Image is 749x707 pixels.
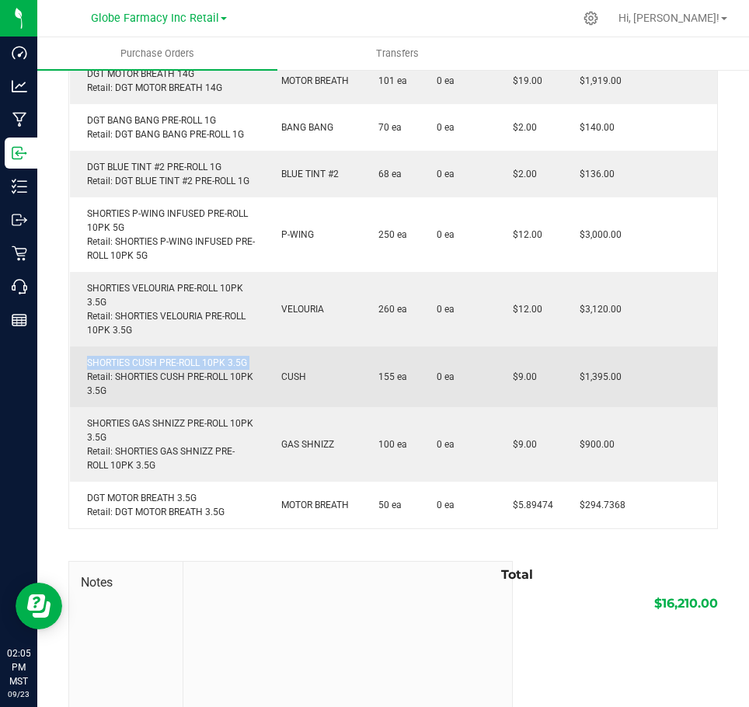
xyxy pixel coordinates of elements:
[572,304,622,315] span: $3,120.00
[437,74,455,88] span: 0 ea
[273,304,324,315] span: VELOURIA
[273,122,333,133] span: BANG BANG
[7,688,30,700] p: 09/23
[505,439,537,450] span: $9.00
[371,371,407,382] span: 155 ea
[437,370,455,384] span: 0 ea
[437,498,455,512] span: 0 ea
[437,437,455,451] span: 0 ea
[273,500,349,510] span: MOTOR BREATH
[437,120,455,134] span: 0 ea
[12,179,27,194] inline-svg: Inventory
[654,596,718,611] span: $16,210.00
[273,439,334,450] span: GAS SHNIZZ
[437,228,455,242] span: 0 ea
[12,78,27,94] inline-svg: Analytics
[572,371,622,382] span: $1,395.00
[437,167,455,181] span: 0 ea
[12,246,27,261] inline-svg: Retail
[572,169,615,179] span: $136.00
[277,37,517,70] a: Transfers
[79,113,255,141] div: DGT BANG BANG PRE-ROLL 1G Retail: DGT BANG BANG PRE-ROLL 1G
[437,302,455,316] span: 0 ea
[12,112,27,127] inline-svg: Manufacturing
[371,439,407,450] span: 100 ea
[371,75,407,86] span: 101 ea
[91,12,219,25] span: Globe Farmacy Inc Retail
[572,229,622,240] span: $3,000.00
[505,75,542,86] span: $19.00
[505,229,542,240] span: $12.00
[79,491,255,519] div: DGT MOTOR BREATH 3.5G Retail: DGT MOTOR BREATH 3.5G
[273,371,306,382] span: CUSH
[355,47,440,61] span: Transfers
[572,75,622,86] span: $1,919.00
[371,169,402,179] span: 68 ea
[371,229,407,240] span: 250 ea
[16,583,62,629] iframe: Resource center
[581,11,601,26] div: Manage settings
[79,207,255,263] div: SHORTIES P-WING INFUSED PRE-ROLL 10PK 5G Retail: SHORTIES P-WING INFUSED PRE-ROLL 10PK 5G
[7,646,30,688] p: 02:05 PM MST
[12,312,27,328] inline-svg: Reports
[501,567,533,582] span: Total
[12,145,27,161] inline-svg: Inbound
[505,371,537,382] span: $9.00
[371,500,402,510] span: 50 ea
[37,37,277,70] a: Purchase Orders
[618,12,719,24] span: Hi, [PERSON_NAME]!
[505,122,537,133] span: $2.00
[81,573,171,592] span: Notes
[505,304,542,315] span: $12.00
[273,169,339,179] span: BLUE TINT #2
[79,160,255,188] div: DGT BLUE TINT #2 PRE-ROLL 1G Retail: DGT BLUE TINT #2 PRE-ROLL 1G
[12,279,27,294] inline-svg: Call Center
[572,439,615,450] span: $900.00
[371,304,407,315] span: 260 ea
[273,229,314,240] span: P-WING
[79,416,255,472] div: SHORTIES GAS SHNIZZ PRE-ROLL 10PK 3.5G Retail: SHORTIES GAS SHNIZZ PRE-ROLL 10PK 3.5G
[273,75,349,86] span: MOTOR BREATH
[505,169,537,179] span: $2.00
[12,212,27,228] inline-svg: Outbound
[371,122,402,133] span: 70 ea
[79,281,255,337] div: SHORTIES VELOURIA PRE-ROLL 10PK 3.5G Retail: SHORTIES VELOURIA PRE-ROLL 10PK 3.5G
[505,500,553,510] span: $5.89474
[12,45,27,61] inline-svg: Dashboard
[79,356,255,398] div: SHORTIES CUSH PRE-ROLL 10PK 3.5G Retail: SHORTIES CUSH PRE-ROLL 10PK 3.5G
[572,122,615,133] span: $140.00
[99,47,215,61] span: Purchase Orders
[572,500,625,510] span: $294.7368
[79,67,255,95] div: DGT MOTOR BREATH 14G Retail: DGT MOTOR BREATH 14G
